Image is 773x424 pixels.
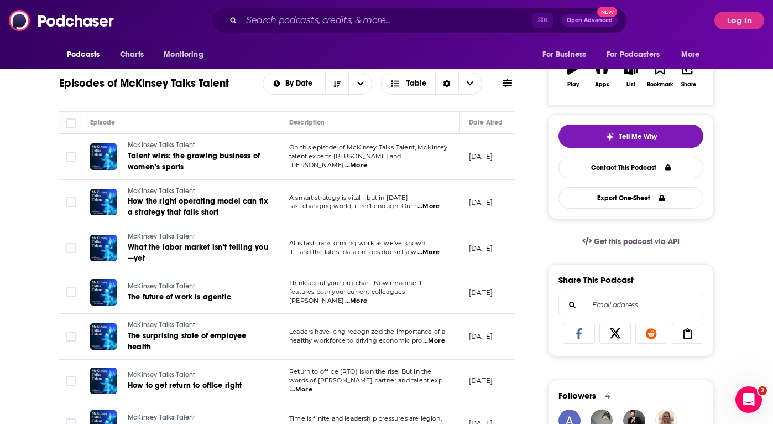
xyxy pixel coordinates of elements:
[128,242,271,264] a: What the labor market isn’t telling you—yet
[325,73,348,94] button: Sort Direction
[66,197,76,207] span: Toggle select row
[289,279,422,287] span: Think about your org chart. Now imagine it
[635,323,667,344] a: Share on Reddit
[59,76,229,90] h1: Episodes of McKinsey Talks Talent
[128,321,195,329] span: McKinsey Talks Talent
[558,294,703,316] div: Search followers
[113,44,150,65] a: Charts
[289,328,445,335] span: Leaders have long recognized the importance of a
[128,197,268,217] span: How the right operating model can fix a strategy that falls short
[714,12,764,29] button: Log In
[558,275,634,285] h3: Share This Podcast
[348,73,372,94] button: open menu
[263,80,326,87] button: open menu
[66,152,76,162] span: Toggle select row
[285,80,316,87] span: By Date
[469,332,493,341] p: [DATE]
[66,332,76,342] span: Toggle select row
[599,44,676,65] button: open menu
[289,143,448,151] span: On this episode of McKinsey Talks Talent, McKinsey
[558,157,703,178] a: Contact This Podcast
[681,47,700,63] span: More
[128,282,195,290] span: McKinsey Talks Talent
[128,413,195,421] span: McKinsey Talks Talent
[558,55,587,95] button: Play
[128,413,263,423] a: McKinsey Talks Talent
[289,239,425,247] span: AI is fast transforming work as we’ve known
[535,44,600,65] button: open menu
[469,376,493,385] p: [DATE]
[567,81,579,88] div: Play
[289,202,416,210] span: fast-changing world, it isn’t enough. Our r
[558,187,703,209] button: Export One-Sheet
[211,8,627,33] div: Search podcasts, credits, & more...
[128,370,259,380] a: McKinsey Talks Talent
[128,292,259,303] a: The future of work is agentic
[345,161,367,170] span: ...More
[289,337,422,344] span: healthy workforce to driving economic pro
[573,228,688,255] a: Get this podcast via API
[128,141,195,149] span: McKinsey Talks Talent
[469,152,493,161] p: [DATE]
[568,294,694,316] input: Email address...
[605,391,610,401] div: 4
[128,242,268,263] span: What the labor market isn’t telling you—yet
[289,376,442,384] span: words of [PERSON_NAME] partner and talent exp
[672,323,704,344] a: Copy Link
[595,81,609,88] div: Apps
[594,237,680,246] span: Get this podcast via API
[406,80,426,87] span: Table
[290,385,312,394] span: ...More
[128,141,271,151] a: McKinsey Talks Talent
[289,116,325,129] div: Description
[289,288,411,304] span: features both your current colleagues—[PERSON_NAME]
[289,415,442,422] span: Time is finite and leadership pressures are legion,
[469,116,503,129] div: Date Aired
[558,125,703,148] button: tell me why sparkleTell Me Why
[263,73,373,95] h2: Choose List sort
[128,232,271,242] a: McKinsey Talks Talent
[562,14,618,27] button: Open AdvancedNew
[417,248,440,257] span: ...More
[90,116,115,129] div: Episode
[128,151,260,172] span: Talent wins: the growing business of women’s sports
[599,323,631,344] a: Share on X/Twitter
[128,371,195,379] span: McKinsey Talks Talent
[619,132,657,141] span: Tell Me Why
[645,55,674,95] button: Bookmark
[597,7,617,17] span: New
[532,13,553,28] span: ⌘ K
[128,331,246,351] span: The surprising state of employee health
[647,81,673,88] div: Bookmark
[673,44,714,65] button: open menu
[128,380,259,391] a: How to get return to office right
[567,18,613,23] span: Open Advanced
[345,297,367,306] span: ...More
[469,244,493,253] p: [DATE]
[675,55,703,95] button: Share
[617,55,645,95] button: List
[435,73,458,94] div: Sort Direction
[469,198,493,207] p: [DATE]
[381,73,482,95] button: Choose View
[128,151,271,173] a: Talent wins: the growing business of women’s sports
[164,47,203,63] span: Monitoring
[128,232,195,240] span: McKinsey Talks Talent
[128,282,259,292] a: McKinsey Talks Talent
[626,81,635,88] div: List
[758,386,767,395] span: 2
[289,248,416,256] span: it—and the latest data on jobs doesn’t alw
[67,47,100,63] span: Podcasts
[128,187,195,195] span: McKinsey Talks Talent
[417,202,440,211] span: ...More
[681,81,696,88] div: Share
[66,376,76,386] span: Toggle select row
[9,10,115,31] img: Podchaser - Follow, Share and Rate Podcasts
[59,44,114,65] button: open menu
[66,243,76,253] span: Toggle select row
[587,55,616,95] button: Apps
[423,337,445,345] span: ...More
[558,390,596,401] span: Followers
[128,187,271,197] a: McKinsey Talks Talent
